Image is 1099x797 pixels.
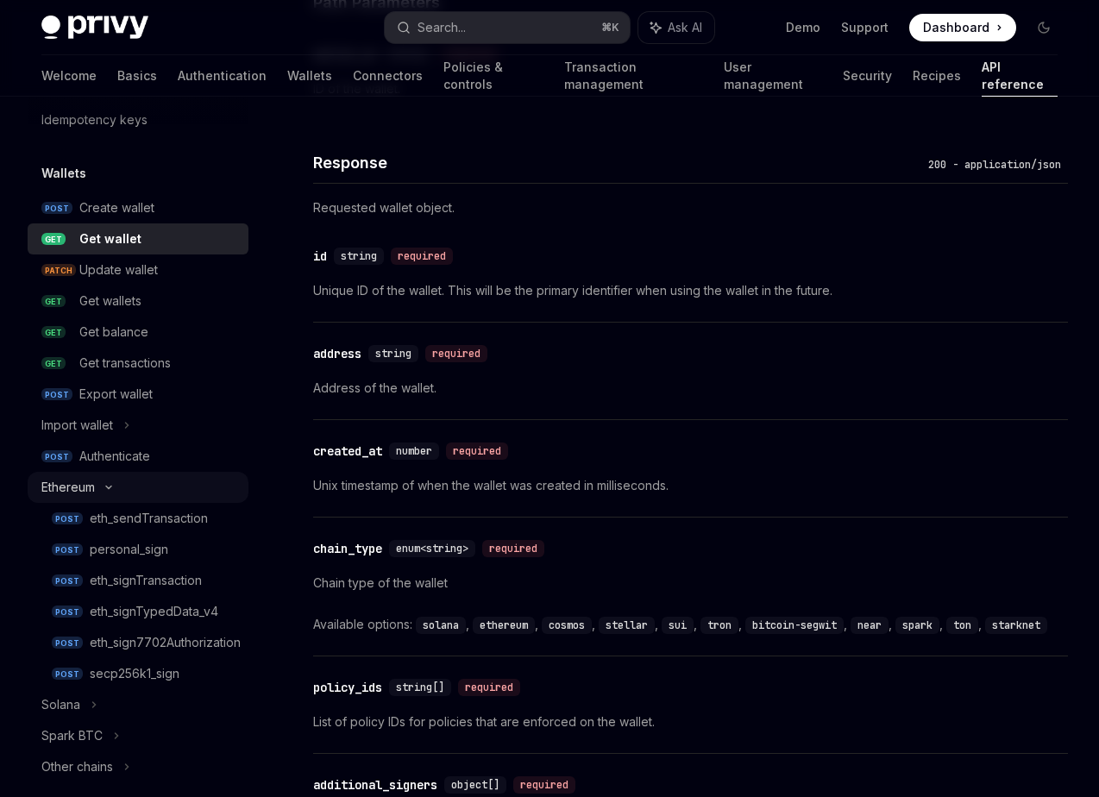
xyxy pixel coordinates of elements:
div: eth_signTransaction [90,570,202,591]
span: PATCH [41,264,76,277]
span: string[] [396,681,444,694]
a: Policies & controls [443,55,543,97]
a: POSTeth_signTypedData_v4 [28,596,248,627]
div: required [446,442,508,460]
div: eth_signTypedData_v4 [90,601,218,622]
span: POST [52,668,83,681]
a: Support [841,19,889,36]
div: Spark BTC [41,725,103,746]
div: Ethereum [41,477,95,498]
span: Ask AI [668,19,702,36]
p: List of policy IDs for policies that are enforced on the wallet. [313,712,1068,732]
code: bitcoin-segwit [745,617,844,634]
div: , [542,614,599,635]
span: object[] [451,778,499,792]
div: , [662,614,700,635]
a: Basics [117,55,157,97]
a: Dashboard [909,14,1016,41]
p: Unix timestamp of when the wallet was created in milliseconds. [313,475,1068,496]
span: ⌘ K [601,21,619,35]
div: eth_sign7702Authorization [90,632,241,653]
a: POSTeth_sendTransaction [28,503,248,534]
a: Recipes [913,55,961,97]
a: Wallets [287,55,332,97]
span: GET [41,233,66,246]
div: Get wallets [79,291,141,311]
a: Demo [786,19,820,36]
p: Address of the wallet. [313,378,1068,398]
div: , [599,614,662,635]
div: 200 - application/json [921,156,1068,173]
code: cosmos [542,617,592,634]
a: POSTAuthenticate [28,441,248,472]
a: POSTeth_sign7702Authorization [28,627,248,658]
button: Toggle dark mode [1030,14,1058,41]
a: POSTsecp256k1_sign [28,658,248,689]
div: secp256k1_sign [90,663,179,684]
button: Ask AI [638,12,714,43]
a: POSTeth_signTransaction [28,565,248,596]
div: Get transactions [79,353,171,373]
span: string [375,347,411,361]
span: GET [41,295,66,308]
div: required [425,345,487,362]
div: required [458,679,520,696]
span: POST [52,543,83,556]
div: , [700,614,745,635]
span: GET [41,357,66,370]
span: string [341,249,377,263]
a: User management [724,55,822,97]
a: GETGet balance [28,317,248,348]
div: required [391,248,453,265]
div: , [416,614,473,635]
div: , [895,614,946,635]
a: Transaction management [564,55,703,97]
span: POST [52,512,83,525]
a: Connectors [353,55,423,97]
code: near [851,617,889,634]
div: Export wallet [79,384,153,405]
div: , [851,614,895,635]
div: required [482,540,544,557]
a: POSTpersonal_sign [28,534,248,565]
div: Authenticate [79,446,150,467]
div: Other chains [41,756,113,777]
a: API reference [982,55,1058,97]
a: Welcome [41,55,97,97]
code: ethereum [473,617,535,634]
div: Import wallet [41,415,113,436]
a: POSTCreate wallet [28,192,248,223]
div: , [473,614,542,635]
div: , [745,614,851,635]
span: number [396,444,432,458]
p: Chain type of the wallet [313,573,1068,593]
button: Search...⌘K [385,12,630,43]
code: ton [946,617,978,634]
a: GETGet wallet [28,223,248,254]
div: Get wallet [79,229,141,249]
div: eth_sendTransaction [90,508,208,529]
span: enum<string> [396,542,468,555]
div: Get balance [79,322,148,342]
code: solana [416,617,466,634]
div: address [313,345,361,362]
a: PATCHUpdate wallet [28,254,248,286]
div: required [513,776,575,794]
span: POST [52,574,83,587]
a: GETGet wallets [28,286,248,317]
div: Update wallet [79,260,158,280]
code: starknet [985,617,1047,634]
div: Available options: [313,614,1068,635]
p: Unique ID of the wallet. This will be the primary identifier when using the wallet in the future. [313,280,1068,301]
div: , [946,614,985,635]
div: Solana [41,694,80,715]
span: POST [41,388,72,401]
div: policy_ids [313,679,382,696]
p: Requested wallet object. [313,198,1068,218]
div: chain_type [313,540,382,557]
span: POST [52,606,83,618]
div: Create wallet [79,198,154,218]
div: Search... [418,17,466,38]
div: additional_signers [313,776,437,794]
code: stellar [599,617,655,634]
